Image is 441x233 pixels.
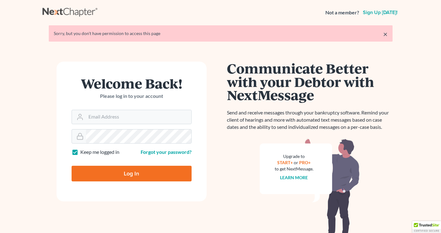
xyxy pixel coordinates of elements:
strong: Not a member? [325,9,359,16]
h1: Communicate Better with your Debtor with NextMessage [227,62,393,102]
a: Forgot your password? [141,149,192,155]
h1: Welcome Back! [72,77,192,90]
input: Log In [72,166,192,181]
a: × [383,30,388,38]
p: Please log in to your account [72,93,192,100]
div: Sorry, but you don't have permission to access this page [54,30,388,37]
a: START+ [277,160,293,165]
div: Upgrade to [275,153,313,160]
a: PRO+ [299,160,311,165]
a: Learn more [280,175,308,180]
div: to get NextMessage. [275,166,313,172]
div: TrustedSite Certified [412,221,441,233]
input: Email Address [86,110,191,124]
p: Send and receive messages through your bankruptcy software. Remind your client of hearings and mo... [227,109,393,131]
a: Sign up [DATE]! [362,10,399,15]
label: Keep me logged in [80,149,119,156]
span: or [294,160,298,165]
